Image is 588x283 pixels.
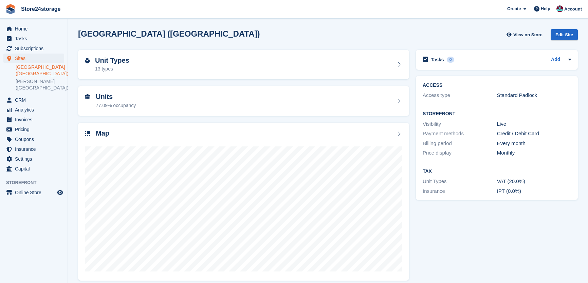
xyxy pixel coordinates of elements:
a: Edit Site [551,29,578,43]
div: 77.09% occupancy [96,102,136,109]
div: Live [497,120,571,128]
h2: Storefront [423,111,571,117]
div: Access type [423,92,497,99]
a: menu [3,188,64,197]
a: Store24storage [18,3,63,15]
a: menu [3,154,64,164]
div: Every month [497,140,571,147]
a: Unit Types 13 types [78,50,409,80]
a: menu [3,105,64,115]
span: Tasks [15,34,56,43]
span: CRM [15,95,56,105]
a: menu [3,144,64,154]
span: Online Store [15,188,56,197]
a: [PERSON_NAME] ([GEOGRAPHIC_DATA]) [16,78,64,91]
div: 0 [447,57,455,63]
div: Credit / Debit Card [497,130,571,138]
span: Help [541,5,550,12]
a: menu [3,44,64,53]
img: unit-icn-7be61d7bf1b0ce9d3e12c5938cc71ed9869f7b940bace4675aadf7bd6d80202e.svg [85,94,90,99]
h2: Tasks [431,57,444,63]
a: menu [3,95,64,105]
img: George [556,5,563,12]
a: menu [3,125,64,134]
div: Unit Types [423,178,497,185]
a: Preview store [56,188,64,197]
span: Create [507,5,521,12]
a: menu [3,34,64,43]
a: Map [78,123,409,281]
div: IPT (0.0%) [497,187,571,195]
a: menu [3,164,64,174]
h2: Units [96,93,136,101]
span: Insurance [15,144,56,154]
div: Monthly [497,149,571,157]
div: Payment methods [423,130,497,138]
h2: Tax [423,169,571,174]
div: Billing period [423,140,497,147]
div: VAT (20.0%) [497,178,571,185]
span: Sites [15,54,56,63]
div: Price display [423,149,497,157]
h2: ACCESS [423,83,571,88]
a: menu [3,135,64,144]
span: Subscriptions [15,44,56,53]
a: [GEOGRAPHIC_DATA] ([GEOGRAPHIC_DATA]) [16,64,64,77]
span: Coupons [15,135,56,144]
span: Pricing [15,125,56,134]
div: Edit Site [551,29,578,40]
a: menu [3,24,64,34]
span: Invoices [15,115,56,124]
a: menu [3,54,64,63]
a: menu [3,115,64,124]
div: Insurance [423,187,497,195]
h2: Unit Types [95,57,129,64]
img: unit-type-icn-2b2737a686de81e16bb02015468b77c625bbabd49415b5ef34ead5e3b44a266d.svg [85,58,90,63]
div: 13 types [95,65,129,73]
span: Capital [15,164,56,174]
span: View on Store [513,32,543,38]
div: Visibility [423,120,497,128]
span: Analytics [15,105,56,115]
a: View on Store [506,29,545,40]
a: Add [551,56,560,64]
img: stora-icon-8386f47178a22dfd0bd8f6a31ec36ba5ce8667c1dd55bd0f319d3a0aa187defe.svg [5,4,16,14]
span: Storefront [6,179,68,186]
span: Settings [15,154,56,164]
img: map-icn-33ee37083ee616e46c38cad1a60f524a97daa1e2b2c8c0bc3eb3415660979fc1.svg [85,131,90,136]
span: Account [564,6,582,13]
div: Standard Padlock [497,92,571,99]
span: Home [15,24,56,34]
h2: [GEOGRAPHIC_DATA] ([GEOGRAPHIC_DATA]) [78,29,260,38]
a: Units 77.09% occupancy [78,86,409,116]
h2: Map [96,129,109,137]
